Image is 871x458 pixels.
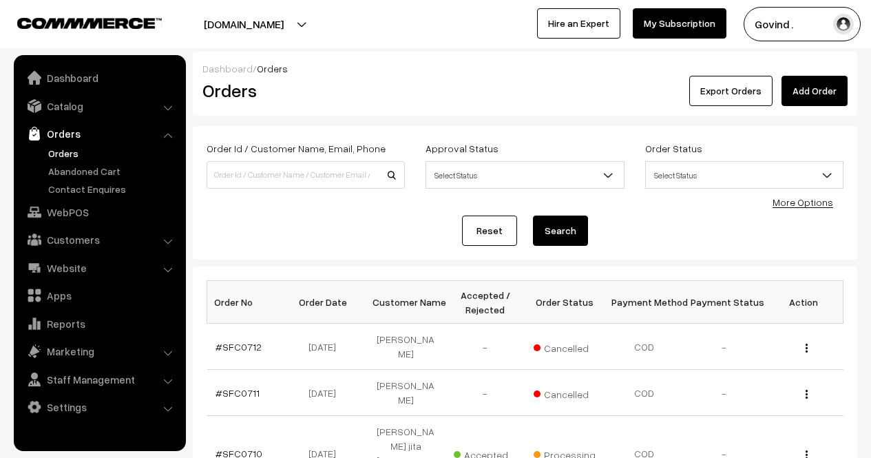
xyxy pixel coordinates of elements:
td: - [684,324,764,370]
button: Export Orders [689,76,773,106]
td: - [445,324,525,370]
button: [DOMAIN_NAME] [156,7,332,41]
td: [PERSON_NAME] [366,324,446,370]
a: Apps [17,283,181,308]
a: Catalog [17,94,181,118]
button: Govind . [744,7,861,41]
a: Customers [17,227,181,252]
a: Add Order [781,76,848,106]
span: Select Status [426,161,624,189]
a: Orders [45,146,181,160]
span: Select Status [645,161,843,189]
span: Select Status [426,163,623,187]
a: Reset [462,216,517,246]
th: Order Status [525,281,605,324]
td: COD [605,324,684,370]
td: [PERSON_NAME] [366,370,446,416]
label: Order Status [645,141,702,156]
a: Marketing [17,339,181,364]
th: Action [764,281,843,324]
label: Approval Status [426,141,499,156]
a: WebPOS [17,200,181,225]
a: Reports [17,311,181,336]
th: Order No [207,281,287,324]
a: Orders [17,121,181,146]
div: / [202,61,848,76]
td: [DATE] [286,324,366,370]
img: COMMMERCE [17,18,162,28]
a: Settings [17,395,181,419]
td: [DATE] [286,370,366,416]
button: Search [533,216,588,246]
label: Order Id / Customer Name, Email, Phone [207,141,386,156]
input: Order Id / Customer Name / Customer Email / Customer Phone [207,161,405,189]
h2: Orders [202,80,403,101]
a: Abandoned Cart [45,164,181,178]
th: Customer Name [366,281,446,324]
a: #SFC0711 [216,387,260,399]
img: Menu [806,390,808,399]
td: - [684,370,764,416]
a: #SFC0712 [216,341,262,353]
span: Orders [257,63,288,74]
img: Menu [806,344,808,353]
img: user [833,14,854,34]
a: Website [17,256,181,280]
td: - [445,370,525,416]
a: Hire an Expert [537,8,620,39]
td: COD [605,370,684,416]
a: Dashboard [202,63,253,74]
a: Staff Management [17,367,181,392]
span: Cancelled [534,384,602,402]
th: Payment Method [605,281,684,324]
a: COMMMERCE [17,14,138,30]
span: Select Status [646,163,843,187]
th: Accepted / Rejected [445,281,525,324]
th: Order Date [286,281,366,324]
a: My Subscription [633,8,726,39]
a: More Options [773,196,833,208]
th: Payment Status [684,281,764,324]
a: Contact Enquires [45,182,181,196]
a: Dashboard [17,65,181,90]
span: Cancelled [534,337,602,355]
